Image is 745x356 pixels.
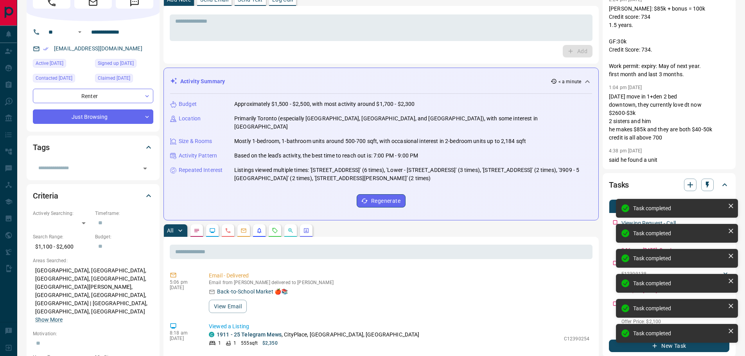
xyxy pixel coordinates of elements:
[170,336,197,341] p: [DATE]
[33,141,49,154] h2: Tags
[609,179,629,191] h2: Tasks
[357,194,406,208] button: Regenerate
[36,74,72,82] span: Contacted [DATE]
[170,74,592,89] div: Activity Summary< a minute
[36,59,63,67] span: Active [DATE]
[234,166,592,182] p: Listings viewed multiple times: '[STREET_ADDRESS]' (6 times), 'Lower - [STREET_ADDRESS]' (3 times...
[33,240,91,253] p: $1,100 - $2,600
[35,316,63,324] button: Show More
[33,190,58,202] h2: Criteria
[170,279,197,285] p: 5:06 pm
[241,227,247,234] svg: Emails
[167,228,173,233] p: All
[633,330,725,336] div: Task completed
[234,114,592,131] p: Primarily Toronto (especially [GEOGRAPHIC_DATA], [GEOGRAPHIC_DATA], and [GEOGRAPHIC_DATA]), with ...
[179,152,217,160] p: Activity Pattern
[609,175,729,194] div: Tasks
[179,137,212,145] p: Size & Rooms
[95,233,153,240] p: Budget:
[33,257,153,264] p: Areas Searched:
[256,227,262,234] svg: Listing Alerts
[33,74,91,85] div: Wed Aug 20 2025
[287,227,294,234] svg: Opportunities
[209,280,589,285] p: Email from [PERSON_NAME] delivered to [PERSON_NAME]
[95,59,153,70] div: Sat Jun 08 2024
[633,280,725,286] div: Task completed
[209,332,214,337] div: condos.ca
[98,59,134,67] span: Signed up [DATE]
[633,230,725,236] div: Task completed
[33,330,153,337] p: Motivation:
[33,210,91,217] p: Actively Searching:
[98,74,130,82] span: Claimed [DATE]
[217,288,288,296] p: Back-to-School Market 🍎📚
[95,74,153,85] div: Wed Aug 20 2025
[234,100,415,108] p: Approximately $1,500 - $2,500, with most activity around $1,700 - $2,300
[75,27,84,37] button: Open
[170,285,197,290] p: [DATE]
[241,340,258,347] p: 555 sqft
[209,300,247,313] button: View Email
[564,335,589,342] p: C12390254
[209,322,589,331] p: Viewed a Listing
[33,109,153,124] div: Just Browsing
[33,138,153,157] div: Tags
[179,114,201,123] p: Location
[54,45,142,52] a: [EMAIL_ADDRESS][DOMAIN_NAME]
[33,186,153,205] div: Criteria
[179,100,197,108] p: Budget
[217,331,419,339] p: , CityPlace, [GEOGRAPHIC_DATA], [GEOGRAPHIC_DATA]
[234,152,418,160] p: Based on the lead's activity, the best time to reach out is: 7:00 PM - 9:00 PM
[609,340,729,352] button: New Task
[225,227,231,234] svg: Calls
[33,233,91,240] p: Search Range:
[272,227,278,234] svg: Requests
[217,331,282,338] a: 1911 - 25 Telegram Mews
[140,163,151,174] button: Open
[633,305,725,311] div: Task completed
[234,137,526,145] p: Mostly 1-bedroom, 1-bathroom units around 500-700 sqft, with occasional interest in 2-bedroom uni...
[303,227,309,234] svg: Agent Actions
[609,5,729,79] p: [PERSON_NAME]: $85k + bonus = 100k Credit score: 734 1.5 years. GF:30k Credit Score: 734. Work pe...
[633,255,725,261] div: Task completed
[609,148,642,154] p: 4:38 pm [DATE]
[33,264,153,326] p: [GEOGRAPHIC_DATA], [GEOGRAPHIC_DATA], [GEOGRAPHIC_DATA], [GEOGRAPHIC_DATA], [GEOGRAPHIC_DATA][PER...
[609,93,729,142] p: [DATE] move in 1+den 2 bed downtown, they currently love dt now $2600-$3k 2 sisters and him he ma...
[209,272,589,280] p: Email - Delivered
[218,340,221,347] p: 1
[194,227,200,234] svg: Notes
[95,210,153,217] p: Timeframe:
[633,205,725,211] div: Task completed
[233,340,236,347] p: 1
[609,85,642,90] p: 1:04 pm [DATE]
[33,59,91,70] div: Fri Sep 12 2025
[262,340,278,347] p: $2,350
[33,89,153,103] div: Renter
[43,46,48,52] svg: Email Verified
[179,166,223,174] p: Repeated Interest
[558,78,581,85] p: < a minute
[180,77,225,86] p: Activity Summary
[170,330,197,336] p: 8:18 am
[209,227,215,234] svg: Lead Browsing Activity
[609,156,729,164] p: said he found a unit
